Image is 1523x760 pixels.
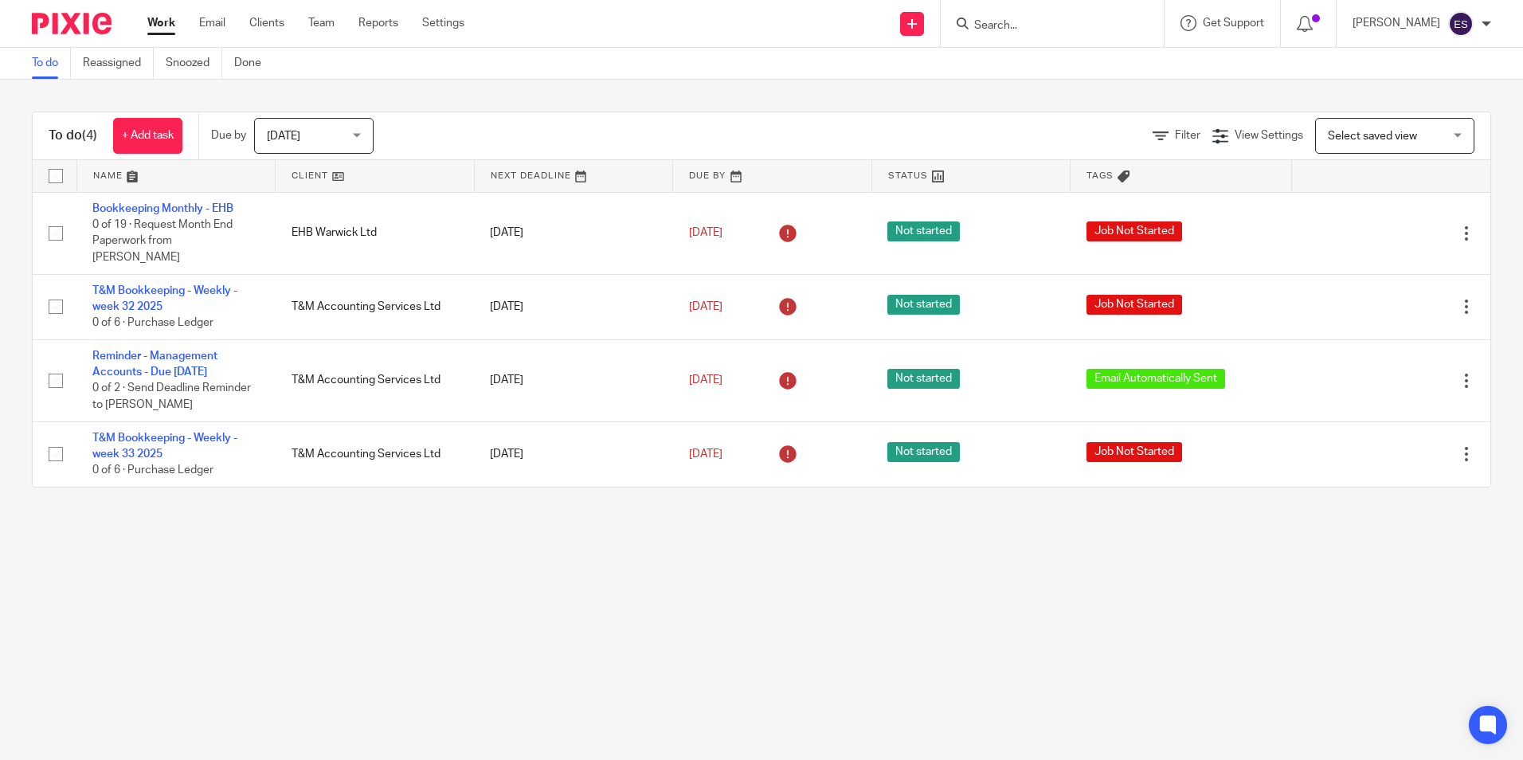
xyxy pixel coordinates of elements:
span: 0 of 2 · Send Deadline Reminder to [PERSON_NAME] [92,383,251,411]
span: Filter [1175,130,1200,141]
a: Reminder - Management Accounts - Due [DATE] [92,351,217,378]
span: Email Automatically Sent [1086,369,1225,389]
span: [DATE] [689,374,722,386]
span: Not started [887,442,960,462]
span: Get Support [1203,18,1264,29]
a: Snoozed [166,48,222,79]
span: 0 of 6 · Purchase Ledger [92,464,213,476]
img: svg%3E [1448,11,1474,37]
a: Bookkeeping Monthly - EHB [92,203,233,214]
span: [DATE] [689,449,722,460]
a: Reports [358,15,398,31]
a: Reassigned [83,48,154,79]
span: Select saved view [1328,131,1417,142]
span: Job Not Started [1086,221,1182,241]
a: Email [199,15,225,31]
a: Work [147,15,175,31]
h1: To do [49,127,97,144]
a: + Add task [113,118,182,154]
span: 0 of 6 · Purchase Ledger [92,317,213,328]
span: Not started [887,221,960,241]
p: Due by [211,127,246,143]
td: [DATE] [474,421,673,487]
p: [PERSON_NAME] [1353,15,1440,31]
a: Team [308,15,335,31]
td: EHB Warwick Ltd [276,192,475,274]
td: [DATE] [474,274,673,339]
a: T&M Bookkeeping - Weekly - week 32 2025 [92,285,237,312]
span: Not started [887,369,960,389]
span: [DATE] [267,131,300,142]
td: T&M Accounting Services Ltd [276,421,475,487]
span: (4) [82,129,97,142]
span: [DATE] [689,227,722,238]
span: Job Not Started [1086,295,1182,315]
span: Not started [887,295,960,315]
a: To do [32,48,71,79]
a: Settings [422,15,464,31]
span: 0 of 19 · Request Month End Paperwork from [PERSON_NAME] [92,219,233,263]
a: T&M Bookkeeping - Weekly - week 33 2025 [92,433,237,460]
span: View Settings [1235,130,1303,141]
span: Job Not Started [1086,442,1182,462]
input: Search [973,19,1116,33]
td: T&M Accounting Services Ltd [276,274,475,339]
span: [DATE] [689,301,722,312]
a: Clients [249,15,284,31]
span: Tags [1086,171,1114,180]
td: [DATE] [474,339,673,421]
a: Done [234,48,273,79]
img: Pixie [32,13,112,34]
td: [DATE] [474,192,673,274]
td: T&M Accounting Services Ltd [276,339,475,421]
